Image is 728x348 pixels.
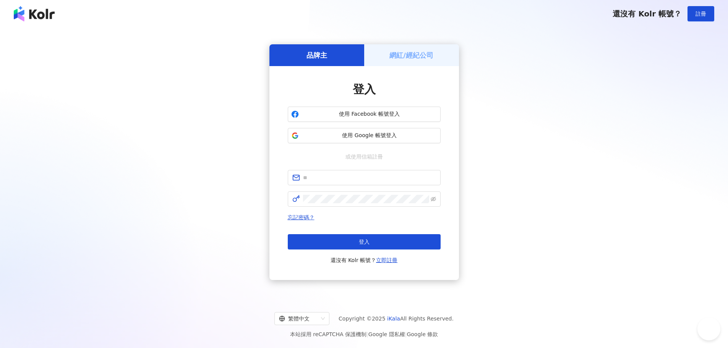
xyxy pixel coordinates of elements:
[431,196,436,202] span: eye-invisible
[288,107,441,122] button: 使用 Facebook 帳號登入
[697,317,720,340] iframe: Help Scout Beacon - Open
[306,50,327,60] h5: 品牌主
[696,11,706,17] span: 註冊
[288,128,441,143] button: 使用 Google 帳號登入
[302,132,437,139] span: 使用 Google 帳號登入
[302,110,437,118] span: 使用 Facebook 帳號登入
[359,239,370,245] span: 登入
[290,330,438,339] span: 本站採用 reCAPTCHA 保護機制
[279,312,318,325] div: 繁體中文
[288,214,315,220] a: 忘記密碼？
[331,256,398,265] span: 還沒有 Kolr 帳號？
[366,331,368,337] span: |
[340,152,388,161] span: 或使用信箱註冊
[389,50,433,60] h5: 網紅/經紀公司
[613,9,681,18] span: 還沒有 Kolr 帳號？
[376,257,397,263] a: 立即註冊
[405,331,407,337] span: |
[407,331,438,337] a: Google 條款
[687,6,714,21] button: 註冊
[387,316,400,322] a: iKala
[353,83,376,96] span: 登入
[288,234,441,249] button: 登入
[368,331,405,337] a: Google 隱私權
[14,6,55,21] img: logo
[339,314,454,323] span: Copyright © 2025 All Rights Reserved.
